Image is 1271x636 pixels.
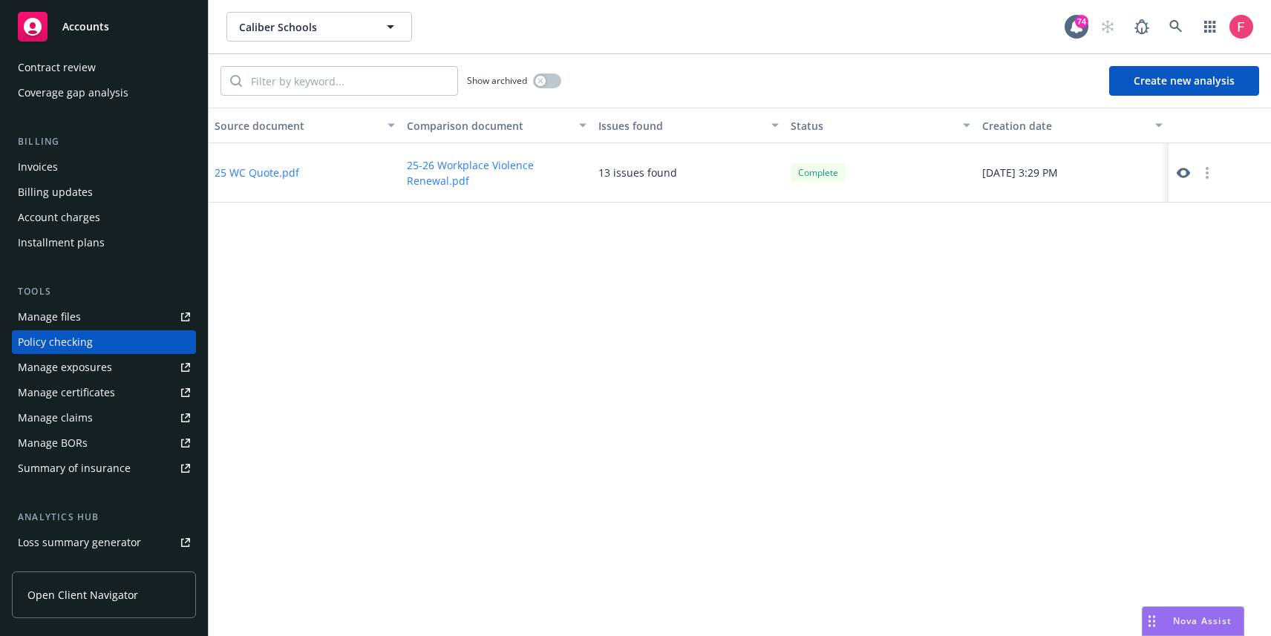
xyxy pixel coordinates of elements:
[215,165,299,180] button: 25 WC Quote.pdf
[18,355,112,379] div: Manage exposures
[215,118,379,134] div: Source document
[401,108,593,143] button: Comparison document
[12,134,196,149] div: Billing
[18,330,93,354] div: Policy checking
[1075,15,1088,28] div: 74
[407,157,587,188] button: 25-26 Workplace Violence Renewal.pdf
[976,143,1169,203] div: [DATE] 3:29 PM
[209,108,401,143] button: Source document
[18,431,88,455] div: Manage BORs
[230,75,242,87] svg: Search
[1229,15,1253,39] img: photo
[12,406,196,430] a: Manage claims
[12,381,196,404] a: Manage certificates
[226,12,412,42] button: Caliber Schools
[1142,606,1244,636] button: Nova Assist
[18,456,131,480] div: Summary of insurance
[598,165,677,180] div: 13 issues found
[12,284,196,299] div: Tools
[407,118,571,134] div: Comparison document
[12,431,196,455] a: Manage BORs
[18,206,100,229] div: Account charges
[18,56,96,79] div: Contract review
[1143,607,1161,635] div: Drag to move
[18,406,93,430] div: Manage claims
[18,531,141,554] div: Loss summary generator
[1161,12,1191,42] a: Search
[242,67,457,95] input: Filter by keyword...
[467,74,527,87] span: Show archived
[976,108,1169,143] button: Creation date
[18,81,128,105] div: Coverage gap analysis
[18,180,93,204] div: Billing updates
[12,531,196,554] a: Loss summary generator
[12,231,196,255] a: Installment plans
[239,19,367,35] span: Caliber Schools
[791,118,955,134] div: Status
[18,381,115,404] div: Manage certificates
[12,206,196,229] a: Account charges
[592,108,785,143] button: Issues found
[791,163,846,182] div: Complete
[785,108,977,143] button: Status
[1093,12,1123,42] a: Start snowing
[598,118,762,134] div: Issues found
[12,155,196,179] a: Invoices
[982,118,1146,134] div: Creation date
[12,355,196,379] a: Manage exposures
[12,6,196,47] a: Accounts
[1173,614,1232,627] span: Nova Assist
[12,180,196,204] a: Billing updates
[1109,66,1259,96] button: Create new analysis
[62,21,109,33] span: Accounts
[1195,12,1225,42] a: Switch app
[12,456,196,480] a: Summary of insurance
[12,81,196,105] a: Coverage gap analysis
[1127,12,1157,42] a: Report a Bug
[18,305,81,329] div: Manage files
[12,305,196,329] a: Manage files
[12,510,196,525] div: Analytics hub
[27,587,138,603] span: Open Client Navigator
[12,56,196,79] a: Contract review
[18,231,105,255] div: Installment plans
[12,330,196,354] a: Policy checking
[18,155,58,179] div: Invoices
